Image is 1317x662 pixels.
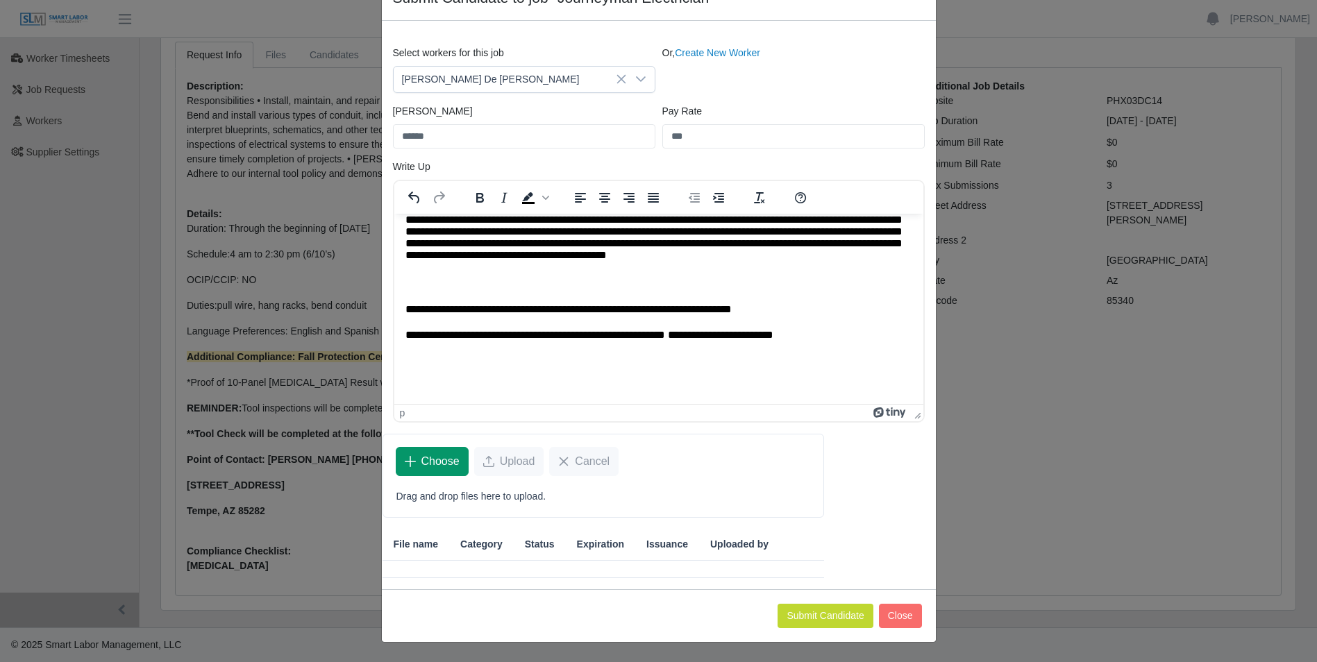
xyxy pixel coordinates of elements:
div: Press the Up and Down arrow keys to resize the editor. [909,405,923,421]
label: Select workers for this job [393,46,504,60]
div: p [400,407,405,418]
button: Increase indent [707,188,730,207]
label: [PERSON_NAME] [393,104,473,119]
button: Align right [617,188,641,207]
button: Align center [593,188,616,207]
span: Guillermo De Jesus Olivas [394,67,627,92]
button: Italic [492,188,516,207]
button: Help [789,188,812,207]
button: Clear formatting [748,188,771,207]
span: Choose [421,453,460,470]
button: Decrease indent [682,188,706,207]
button: Cancel [549,447,619,476]
button: Choose [396,447,469,476]
div: Background color Black [517,188,551,207]
span: Issuance [646,537,688,552]
label: Pay Rate [662,104,703,119]
button: Submit Candidate [778,604,873,628]
button: Close [879,604,922,628]
span: File name [394,537,439,552]
span: Category [460,537,503,552]
a: Create New Worker [675,47,760,58]
a: Powered by Tiny [873,407,908,418]
button: Align left [569,188,592,207]
button: Upload [474,447,544,476]
div: Or, [659,46,928,93]
span: Expiration [577,537,624,552]
button: Bold [468,188,492,207]
span: Cancel [575,453,610,470]
span: Uploaded by [710,537,769,552]
button: Redo [427,188,451,207]
span: Upload [500,453,535,470]
iframe: Rich Text Area [394,214,923,404]
button: Justify [641,188,665,207]
label: Write Up [393,160,430,174]
span: Status [525,537,555,552]
p: Drag and drop files here to upload. [396,489,811,504]
button: Undo [403,188,426,207]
